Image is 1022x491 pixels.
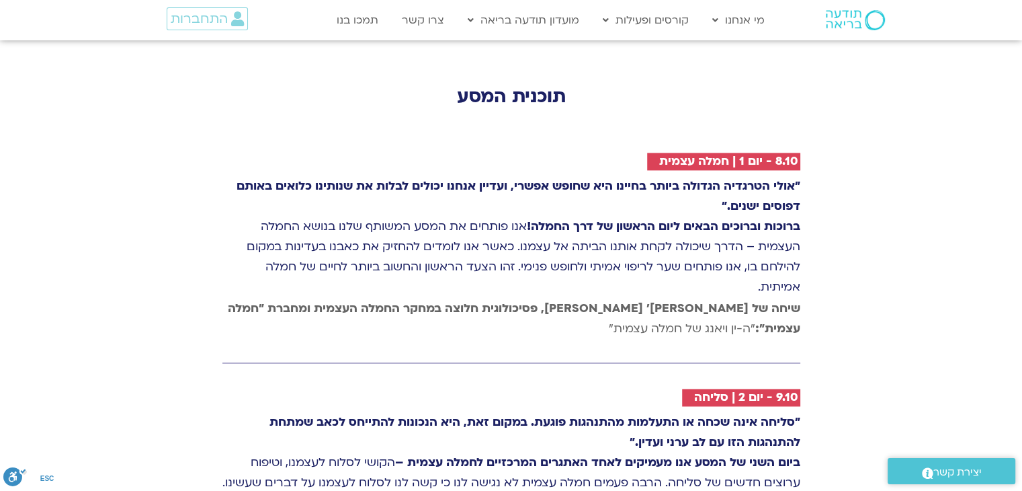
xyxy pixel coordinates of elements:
h2: 8.10 - יום 1 | חמלה עצמית [659,155,798,168]
img: תודעה בריאה [826,10,885,30]
p: אנו פותחים את המסע המשותף שלנו בנושא החמלה העצמית – הדרך שיכולה לקחת אותנו הביתה אל עצמנו. כאשר א... [222,176,800,297]
a: צרו קשר [395,7,451,33]
a: קורסים ופעילות [596,7,695,33]
strong: ברוכות וברוכים הבאים ליום הראשון של דרך החמלה! [527,219,800,234]
span: יצירת קשר [933,463,982,482]
h2: תוכנית המסע [222,86,800,107]
h2: 9.10 - יום 2 | סליחה [694,391,798,404]
strong: "אולי הטרגדיה הגדולה ביותר בחיינו היא שחופש אפשרי, ועדיין אנחנו יכולים לבלות את שנותינו כלואים בא... [237,178,800,214]
a: תמכו בנו [330,7,385,33]
span: התחברות [171,11,228,26]
a: מי אנחנו [706,7,771,33]
span: "ה-ין ויאנג של חמלה עצמית" [228,301,800,336]
strong: שיחה של [PERSON_NAME]׳ [PERSON_NAME], פסיכולוגית חלוצה במחקר החמלה העצמית ומחברת "חמלה עצמית": [228,301,800,336]
a: מועדון תודעה בריאה [461,7,586,33]
strong: ביום השני של המסע אנו מעמיקים לאחד האתגרים המרכזיים לחמלה עצמית – [395,455,800,470]
a: התחברות [167,7,248,30]
a: יצירת קשר [888,458,1015,484]
strong: "סליחה אינה שכחה או התעלמות מהתנהגות פוגעת. במקום זאת, היא הנכונות להתייחס לכאב שמתחת להתנהגות הז... [269,414,800,450]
